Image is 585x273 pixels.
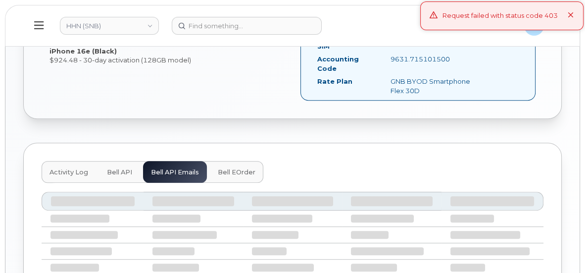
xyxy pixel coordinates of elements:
[49,168,88,176] span: Activity Log
[49,47,117,55] strong: iPhone 16e (Black)
[218,168,255,176] span: Bell eOrder
[107,168,132,176] span: Bell API
[317,55,376,73] label: Accounting Code
[172,17,322,35] input: Find something...
[442,11,558,21] div: Request failed with status code 403
[317,77,352,86] label: Rate Plan
[60,17,159,35] a: HHN (SNB)
[383,55,486,64] div: 9631.715101500
[383,77,486,95] div: GNB BYOD Smartphone Flex 30D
